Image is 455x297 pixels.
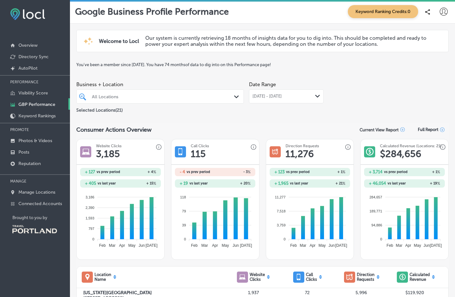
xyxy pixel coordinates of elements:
p: Visibility Score [18,90,48,96]
span: vs prev period [286,170,310,174]
tspan: 3,186 [86,195,94,199]
tspan: Feb [191,243,198,248]
span: % [342,170,345,174]
p: Current View Report [360,128,399,132]
p: GBP Performance [18,102,55,107]
p: Selected Locations ( 21 ) [76,105,123,113]
tspan: 1,593 [86,216,94,220]
tspan: 0 [284,237,286,241]
h2: + 1,965 [274,181,288,186]
h2: + 20 [215,181,251,186]
p: $119,920 [388,290,442,295]
span: Consumer Actions Overview [76,126,152,133]
p: Website Clicks [250,272,265,282]
span: % [153,181,156,186]
h3: Call Clicks [191,144,209,148]
tspan: Jun [328,243,334,248]
span: vs last year [388,182,406,185]
h2: + 19 [180,181,188,186]
p: AutoPilot [18,66,38,71]
label: [US_STATE][GEOGRAPHIC_DATA] [83,290,227,295]
label: Date Range [249,81,276,87]
p: Call Clicks [306,272,317,282]
img: fda3e92497d09a02dc62c9cd864e3231.png [10,8,45,20]
span: vs prev period [187,170,210,174]
h2: + 46,054 [369,181,386,186]
p: Overview [18,43,38,48]
tspan: Feb [99,243,106,248]
h3: Website Clicks [96,144,121,148]
tspan: Mar [201,243,208,248]
tspan: May [128,243,136,248]
tspan: Mar [300,243,306,248]
p: Our system is currently retrieving 18 months of insights data for you to dig into. This should be... [145,35,439,47]
p: 72 [280,290,334,295]
span: Business + Location [76,81,244,87]
p: Brought to you by [12,215,70,220]
tspan: Apr [119,243,125,248]
p: Calculated Revenue [410,272,430,282]
tspan: 94,886 [372,223,383,227]
tspan: 0 [93,237,94,241]
h2: + 21 [310,181,345,186]
tspan: Feb [290,243,297,248]
span: % [153,170,156,174]
p: 5,996 [334,290,388,295]
p: Posts [18,149,29,155]
tspan: 0 [184,237,186,241]
h2: + 4 [122,170,156,174]
p: Keyword Rankings [18,113,56,119]
span: vs prev period [97,170,120,174]
tspan: [DATE] [430,243,442,248]
span: vs last year [190,182,208,185]
tspan: Jun [139,243,145,248]
label: You've been a member since [DATE] . You have 74 months of data to dig into on this Performance page! [76,62,449,67]
span: % [437,181,440,186]
div: All Locations [92,94,235,99]
tspan: 39 [182,223,186,227]
span: % [248,170,251,174]
tspan: 11,277 [275,195,286,199]
h1: $ 284,656 [380,148,421,160]
span: % [342,181,345,186]
h2: + 19 [407,181,440,186]
p: Photos & Videos [18,138,52,143]
img: Travel Portland [12,225,57,233]
h2: - 4 [180,169,185,174]
p: Direction Requests [357,272,375,282]
tspan: 0 [380,237,382,241]
h3: Direction Requests [286,144,319,148]
h2: + 15 [121,181,156,186]
span: vs prev period [384,170,408,174]
tspan: May [222,243,229,248]
tspan: Apr [212,243,218,248]
h1: 115 [191,148,206,160]
tspan: 79 [182,209,186,213]
h1: 3,185 [96,148,120,160]
tspan: 118 [180,195,186,199]
span: [DATE] - [DATE] [252,94,282,99]
p: Connected Accounts [18,201,62,206]
tspan: Apr [405,243,411,248]
h3: Calculated Revenue (Locations: 21) [380,144,442,148]
tspan: May [414,243,421,248]
span: Welcome to Locl [99,38,139,44]
h2: + 1 [311,170,345,174]
span: % [248,181,251,186]
h2: + 127 [85,169,95,174]
tspan: 189,771 [369,209,382,213]
span: vs last year [98,182,116,185]
h2: + 3,714 [369,169,383,174]
p: Manage Locations [18,190,55,195]
span: % [437,170,440,174]
h2: - 3 [215,170,251,174]
tspan: Apr [309,243,315,248]
h2: + 123 [274,169,285,174]
tspan: May [318,243,326,248]
span: vs last year [290,182,308,185]
tspan: Jun [232,243,238,248]
h2: + 1 [409,170,440,174]
tspan: [DATE] [146,243,158,248]
tspan: 7,518 [277,209,286,213]
tspan: Mar [396,243,403,248]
